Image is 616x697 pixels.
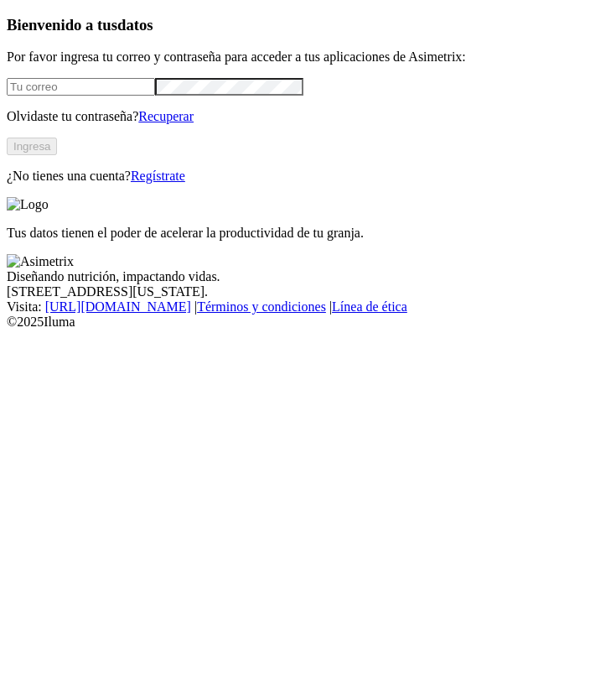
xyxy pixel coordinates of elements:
[7,315,609,330] div: © 2025 Iluma
[7,197,49,212] img: Logo
[7,226,609,241] p: Tus datos tienen el poder de acelerar la productividad de tu granja.
[131,169,185,183] a: Regístrate
[138,109,194,123] a: Recuperar
[7,109,609,124] p: Olvidaste tu contraseña?
[7,49,609,65] p: Por favor ingresa tu correo y contraseña para acceder a tus aplicaciones de Asimetrix:
[7,284,609,299] div: [STREET_ADDRESS][US_STATE].
[7,254,74,269] img: Asimetrix
[7,16,609,34] h3: Bienvenido a tus
[197,299,326,314] a: Términos y condiciones
[7,269,609,284] div: Diseñando nutrición, impactando vidas.
[7,78,155,96] input: Tu correo
[7,169,609,184] p: ¿No tienes una cuenta?
[117,16,153,34] span: datos
[332,299,407,314] a: Línea de ética
[7,299,609,315] div: Visita : | |
[7,138,57,155] button: Ingresa
[45,299,191,314] a: [URL][DOMAIN_NAME]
